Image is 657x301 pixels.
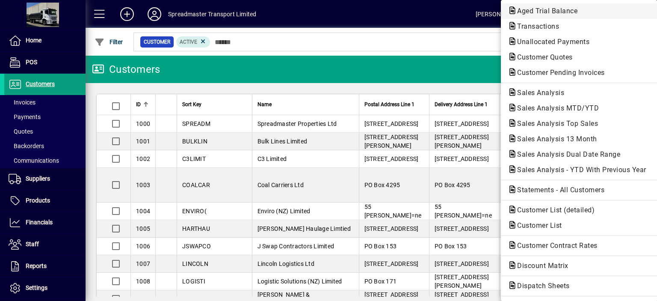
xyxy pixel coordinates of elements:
[508,119,602,128] span: Sales Analysis Top Sales
[508,53,577,61] span: Customer Quotes
[508,104,603,112] span: Sales Analysis MTD/YTD
[508,166,651,174] span: Sales Analysis - YTD With Previous Year
[508,241,602,250] span: Customer Contract Rates
[508,186,609,194] span: Statements - All Customers
[508,22,563,30] span: Transactions
[508,282,574,290] span: Dispatch Sheets
[508,206,599,214] span: Customer List (detailed)
[508,89,568,97] span: Sales Analysis
[508,262,573,270] span: Discount Matrix
[508,135,601,143] span: Sales Analysis 13 Month
[508,221,566,229] span: Customer List
[508,38,594,46] span: Unallocated Payments
[508,69,609,77] span: Customer Pending Invoices
[508,150,624,158] span: Sales Analysis Dual Date Range
[508,7,582,15] span: Aged Trial Balance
